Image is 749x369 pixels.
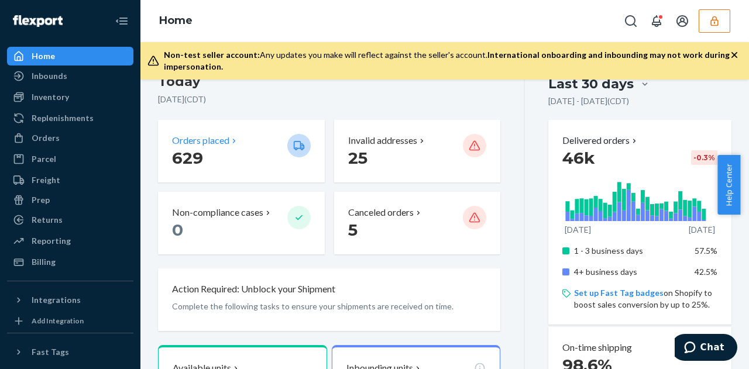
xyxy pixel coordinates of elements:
[7,343,133,361] button: Fast Tags
[689,224,715,236] p: [DATE]
[172,206,263,219] p: Non-compliance cases
[574,245,686,257] p: 1 - 3 business days
[32,346,69,358] div: Fast Tags
[172,148,203,168] span: 629
[574,287,717,311] p: on Shopify to boost sales conversion by up to 25%.
[695,267,717,277] span: 42.5%
[7,253,133,271] a: Billing
[565,224,591,236] p: [DATE]
[574,288,664,298] a: Set up Fast Tag badges
[562,341,632,354] p: On-time shipping
[562,148,595,168] span: 46k
[32,235,71,247] div: Reporting
[32,256,56,268] div: Billing
[7,171,133,189] a: Freight
[671,9,694,33] button: Open account menu
[548,95,629,107] p: [DATE] - [DATE] ( CDT )
[32,153,56,165] div: Parcel
[158,192,325,254] button: Non-compliance cases 0
[32,50,55,62] div: Home
[159,14,193,27] a: Home
[172,282,335,296] p: Action Required: Unblock your Shipment
[32,91,69,103] div: Inventory
[562,134,639,147] button: Delivered orders
[7,211,133,229] a: Returns
[7,314,133,328] a: Add Integration
[675,334,737,363] iframe: Opens a widget where you can chat to one of our agents
[32,294,81,306] div: Integrations
[717,155,740,215] button: Help Center
[32,70,67,82] div: Inbounds
[158,94,500,105] p: [DATE] ( CDT )
[158,73,500,91] h3: Today
[7,88,133,106] a: Inventory
[348,206,414,219] p: Canceled orders
[334,192,501,254] button: Canceled orders 5
[7,191,133,209] a: Prep
[619,9,643,33] button: Open Search Box
[574,266,686,278] p: 4+ business days
[172,301,486,312] p: Complete the following tasks to ensure your shipments are received on time.
[348,220,358,240] span: 5
[348,134,417,147] p: Invalid addresses
[695,246,717,256] span: 57.5%
[7,109,133,127] a: Replenishments
[7,150,133,168] a: Parcel
[7,47,133,65] a: Home
[7,232,133,250] a: Reporting
[13,15,63,27] img: Flexport logo
[691,150,717,165] div: -0.3 %
[7,291,133,309] button: Integrations
[548,75,634,93] div: Last 30 days
[32,112,94,124] div: Replenishments
[334,120,501,182] button: Invalid addresses 25
[7,67,133,85] a: Inbounds
[172,220,183,240] span: 0
[32,194,50,206] div: Prep
[348,148,367,168] span: 25
[32,132,60,144] div: Orders
[32,214,63,226] div: Returns
[164,49,730,73] div: Any updates you make will reflect against the seller's account.
[110,9,133,33] button: Close Navigation
[32,174,60,186] div: Freight
[158,120,325,182] button: Orders placed 629
[7,129,133,147] a: Orders
[164,50,260,60] span: Non-test seller account:
[32,316,84,326] div: Add Integration
[150,4,202,38] ol: breadcrumbs
[645,9,668,33] button: Open notifications
[172,134,229,147] p: Orders placed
